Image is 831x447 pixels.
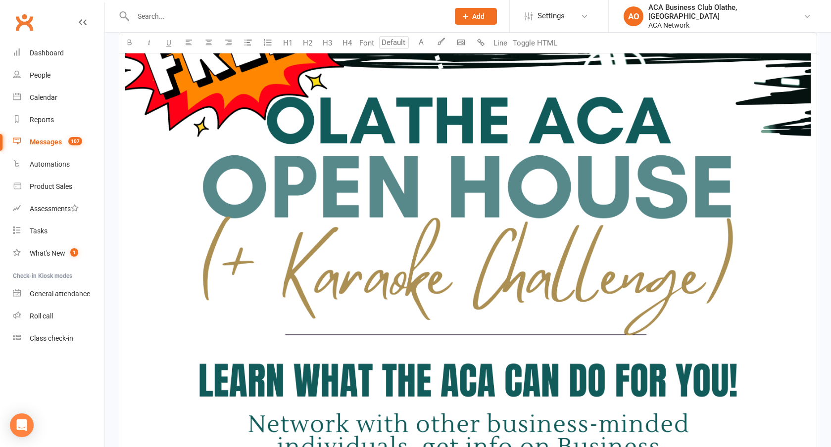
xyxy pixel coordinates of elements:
[10,413,34,437] div: Open Intercom Messenger
[30,290,90,298] div: General attendance
[337,33,357,53] button: H4
[30,205,79,213] div: Assessments
[13,220,104,242] a: Tasks
[30,312,53,320] div: Roll call
[30,116,54,124] div: Reports
[13,327,104,350] a: Class kiosk mode
[13,242,104,265] a: What's New1
[166,39,171,47] span: U
[30,71,50,79] div: People
[159,33,179,53] button: U
[13,153,104,176] a: Automations
[13,283,104,305] a: General attendance kiosk mode
[648,21,803,30] div: ACA Network
[648,3,803,21] div: ACA Business Club Olathe, [GEOGRAPHIC_DATA]
[13,305,104,327] a: Roll call
[297,33,317,53] button: H2
[130,9,442,23] input: Search...
[30,182,72,190] div: Product Sales
[455,8,497,25] button: Add
[510,33,560,53] button: Toggle HTML
[538,5,565,27] span: Settings
[70,248,78,257] span: 1
[30,334,73,342] div: Class check-in
[411,33,431,53] button: A
[30,227,48,235] div: Tasks
[278,33,297,53] button: H1
[13,64,104,87] a: People
[13,198,104,220] a: Assessments
[13,176,104,198] a: Product Sales
[317,33,337,53] button: H3
[13,109,104,131] a: Reports
[68,137,82,145] span: 107
[13,131,104,153] a: Messages 107
[30,49,64,57] div: Dashboard
[490,33,510,53] button: Line
[379,36,409,49] input: Default
[12,10,37,35] a: Clubworx
[13,87,104,109] a: Calendar
[13,42,104,64] a: Dashboard
[30,160,70,168] div: Automations
[30,249,65,257] div: What's New
[624,6,643,26] div: AO
[30,93,57,101] div: Calendar
[472,12,485,20] span: Add
[30,138,62,146] div: Messages
[357,33,377,53] button: Font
